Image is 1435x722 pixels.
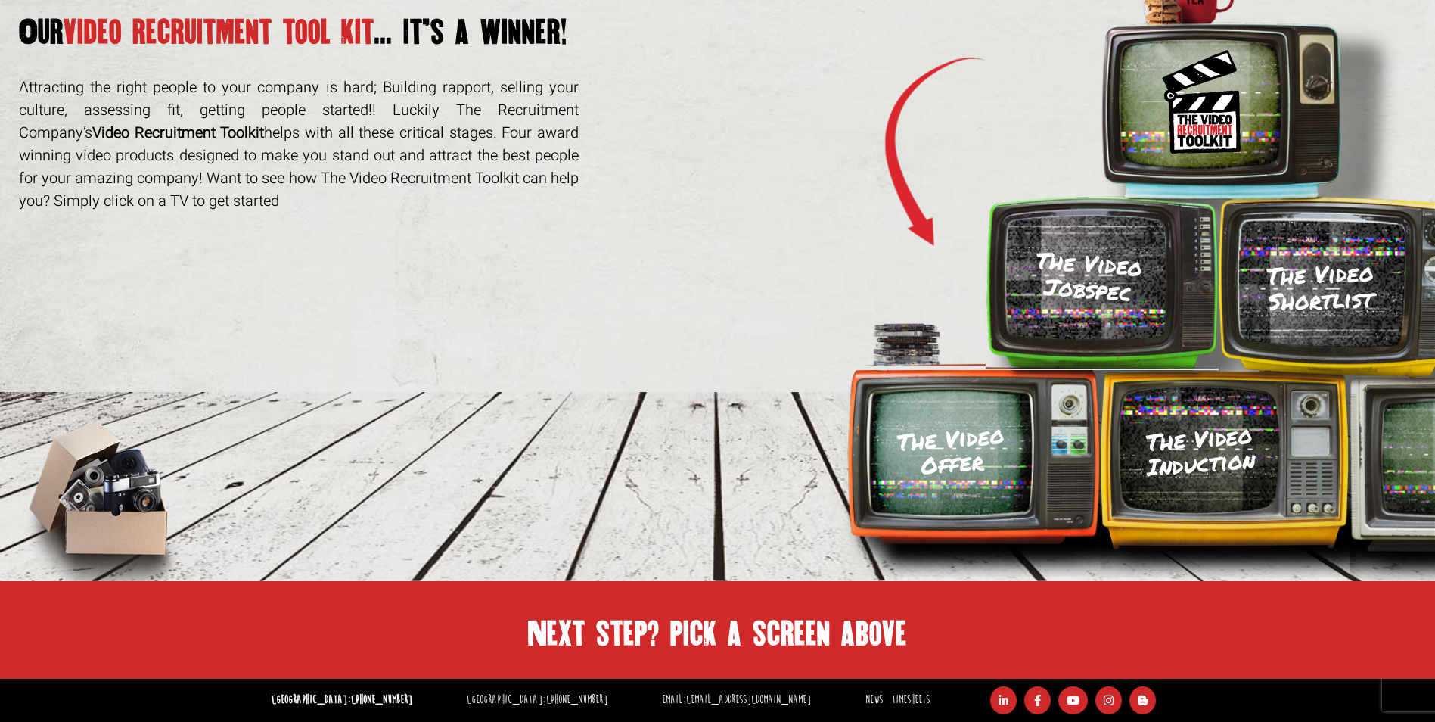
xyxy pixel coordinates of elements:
[374,14,568,51] span: ... it’s a winner!
[658,689,815,711] li: Email:
[896,422,1006,480] h3: The Video Offer
[1219,195,1435,370] img: tv-yellow-bright.png
[546,692,607,707] a: [PHONE_NUMBER]
[865,692,883,707] a: News
[463,689,611,711] li: [GEOGRAPHIC_DATA]:
[843,370,1100,577] img: tv-orange.png
[19,14,64,51] span: Our
[1033,248,1143,306] h3: The Video Jobspec
[892,692,930,707] a: Timesheets
[1157,45,1247,158] img: Toolkit_Logo.svg
[1350,370,1435,581] img: tv-grey.png
[19,19,813,46] h1: video recruitment tool kit
[1101,370,1350,578] img: tv-yellow.png
[686,692,811,707] a: [EMAIL_ADDRESS][DOMAIN_NAME]
[351,692,412,707] a: [PHONE_NUMBER]
[92,122,264,144] strong: Video Recruitment Toolkit
[19,421,190,581] img: box-of-goodies.png
[19,76,579,213] p: Attracting the right people to your company is hard; Building rapport, selling your culture, asse...
[272,692,412,707] strong: [GEOGRAPHIC_DATA]:
[1235,259,1405,316] h3: The Video Shortlist
[986,195,1219,369] img: TV-Green.png
[249,621,1187,648] h2: Next step? pick a screen above
[1145,422,1256,481] h3: The Video Induction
